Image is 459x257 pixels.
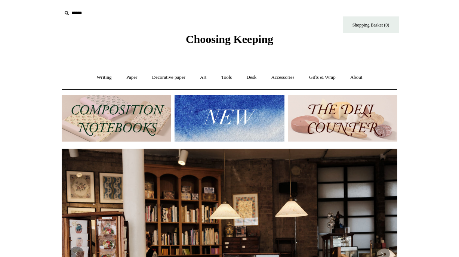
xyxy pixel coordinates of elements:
[186,33,273,45] span: Choosing Keeping
[193,68,213,87] a: Art
[215,68,239,87] a: Tools
[344,68,369,87] a: About
[343,16,399,33] a: Shopping Basket (0)
[240,68,264,87] a: Desk
[90,68,118,87] a: Writing
[120,68,144,87] a: Paper
[62,95,171,142] img: 202302 Composition ledgers.jpg__PID:69722ee6-fa44-49dd-a067-31375e5d54ec
[265,68,301,87] a: Accessories
[288,95,397,142] img: The Deli Counter
[186,39,273,44] a: Choosing Keeping
[175,95,284,142] img: New.jpg__PID:f73bdf93-380a-4a35-bcfe-7823039498e1
[302,68,342,87] a: Gifts & Wrap
[145,68,192,87] a: Decorative paper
